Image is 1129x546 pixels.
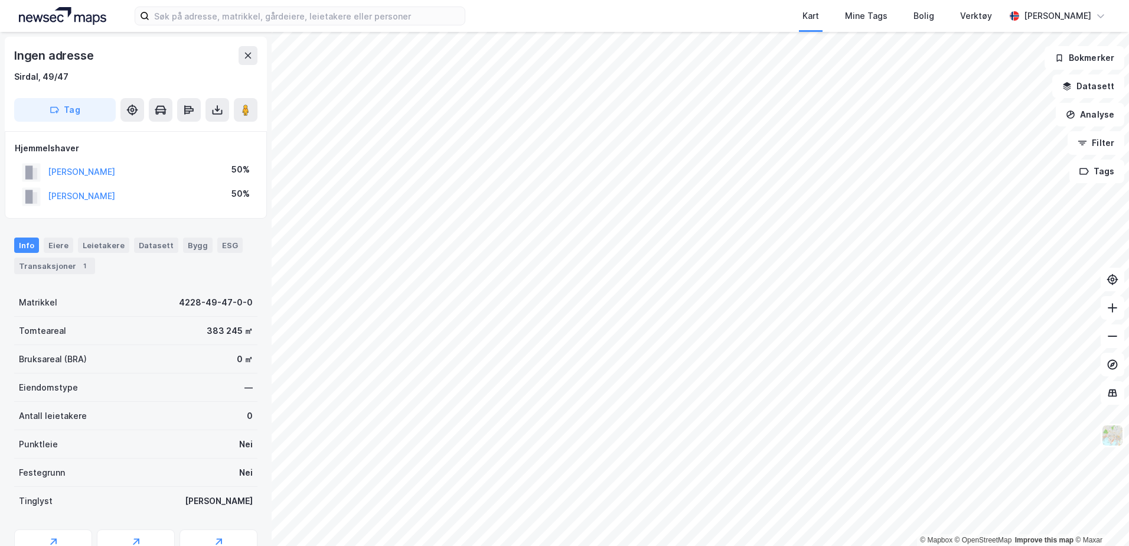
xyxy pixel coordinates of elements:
[185,494,253,508] div: [PERSON_NAME]
[183,238,213,253] div: Bygg
[237,352,253,366] div: 0 ㎡
[955,536,1012,544] a: OpenStreetMap
[239,466,253,480] div: Nei
[19,437,58,451] div: Punktleie
[231,187,250,201] div: 50%
[1045,46,1124,70] button: Bokmerker
[920,536,952,544] a: Mapbox
[134,238,178,253] div: Datasett
[44,238,73,253] div: Eiere
[19,7,106,25] img: logo.a4113a55bc3d86da70a041830d287a7e.svg
[19,466,65,480] div: Festegrunn
[19,295,57,310] div: Matrikkel
[247,409,253,423] div: 0
[14,98,116,122] button: Tag
[1024,9,1091,23] div: [PERSON_NAME]
[1056,103,1124,126] button: Analyse
[1052,74,1124,98] button: Datasett
[78,238,129,253] div: Leietakere
[179,295,253,310] div: 4228-49-47-0-0
[19,409,87,423] div: Antall leietakere
[1069,160,1124,183] button: Tags
[802,9,819,23] div: Kart
[960,9,992,23] div: Verktøy
[1101,424,1124,447] img: Z
[14,46,96,65] div: Ingen adresse
[79,260,90,272] div: 1
[239,437,253,451] div: Nei
[244,381,253,395] div: —
[845,9,887,23] div: Mine Tags
[15,141,257,155] div: Hjemmelshaver
[19,324,66,338] div: Tomteareal
[913,9,934,23] div: Bolig
[207,324,253,338] div: 383 245 ㎡
[19,381,78,395] div: Eiendomstype
[1068,131,1124,155] button: Filter
[1070,489,1129,546] iframe: Chat Widget
[19,352,87,366] div: Bruksareal (BRA)
[1015,536,1073,544] a: Improve this map
[14,70,68,84] div: Sirdal, 49/47
[149,7,465,25] input: Søk på adresse, matrikkel, gårdeiere, leietakere eller personer
[14,238,39,253] div: Info
[14,258,95,274] div: Transaksjoner
[19,494,53,508] div: Tinglyst
[231,162,250,177] div: 50%
[217,238,243,253] div: ESG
